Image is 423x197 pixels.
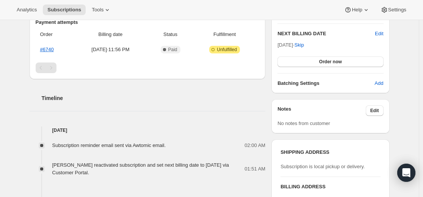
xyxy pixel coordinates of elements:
[277,56,383,67] button: Order now
[244,165,265,173] span: 01:51 AM
[244,142,265,149] span: 02:00 AM
[52,162,229,175] span: [PERSON_NAME] reactivated subscription and set next billing date to [DATE] via Customer Portal.
[47,7,81,13] span: Subscriptions
[168,47,177,53] span: Paid
[397,164,415,182] div: Open Intercom Messenger
[375,30,383,38] button: Edit
[277,105,366,116] h3: Notes
[370,108,379,114] span: Edit
[370,77,388,89] button: Add
[280,149,380,156] h3: SHIPPING ADDRESS
[376,5,411,15] button: Settings
[277,80,374,87] h6: Batching Settings
[87,5,116,15] button: Tools
[277,120,330,126] span: No notes from customer
[43,5,86,15] button: Subscriptions
[366,105,384,116] button: Edit
[75,31,146,38] span: Billing date
[217,47,237,53] span: Unfulfilled
[92,7,103,13] span: Tools
[30,127,266,134] h4: [DATE]
[194,31,255,38] span: Fulfillment
[52,142,166,148] span: Subscription reminder email sent via Awtomic email.
[151,31,190,38] span: Status
[340,5,374,15] button: Help
[36,26,72,43] th: Order
[277,30,375,38] h2: NEXT BILLING DATE
[277,42,304,48] span: [DATE] ·
[319,59,342,65] span: Order now
[17,7,37,13] span: Analytics
[374,80,383,87] span: Add
[352,7,362,13] span: Help
[36,63,260,73] nav: Pagination
[295,41,304,49] span: Skip
[12,5,41,15] button: Analytics
[280,164,365,169] span: Subscription is local pickup or delivery.
[388,7,406,13] span: Settings
[36,19,260,26] h2: Payment attempts
[280,183,380,191] h3: BILLING ADDRESS
[42,94,266,102] h2: Timeline
[40,47,54,52] a: #6740
[290,39,309,51] button: Skip
[75,46,146,53] span: [DATE] · 11:56 PM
